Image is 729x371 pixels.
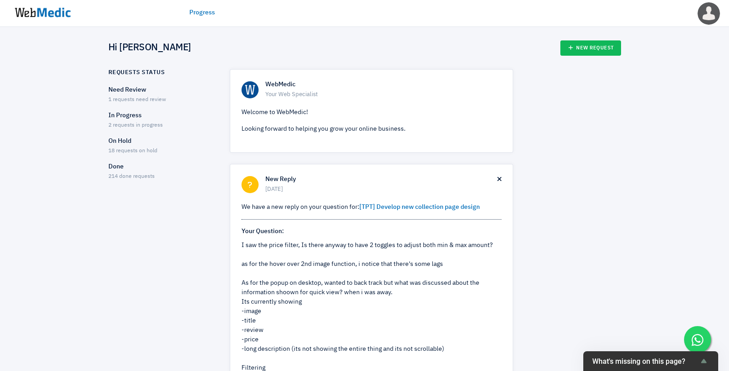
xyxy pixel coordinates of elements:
[560,40,621,56] a: New Request
[108,123,163,128] span: 2 requests in progress
[108,148,157,154] span: 18 requests on hold
[108,97,166,102] span: 1 requests need review
[359,204,480,210] a: [TPT] Develop new collection page design
[189,8,215,18] a: Progress
[108,111,214,120] p: In Progress
[265,81,501,89] h6: WebMedic
[242,124,501,134] p: Looking forward to helping you grow your online business.
[592,357,698,366] span: What's missing on this page?
[108,69,165,76] h6: Requests Status
[108,162,214,172] p: Done
[242,108,501,117] p: Welcome to WebMedic!
[108,137,214,146] p: On Hold
[108,42,191,54] h4: Hi [PERSON_NAME]
[592,356,709,367] button: Show survey - What's missing on this page?
[265,185,497,194] span: [DATE]
[242,203,501,212] p: We have a new reply on your question for:
[108,85,214,95] p: Need Review
[108,174,155,179] span: 214 done requests
[242,227,501,236] p: Your Question:
[265,176,497,184] h6: New Reply
[265,90,501,99] span: Your Web Specialist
